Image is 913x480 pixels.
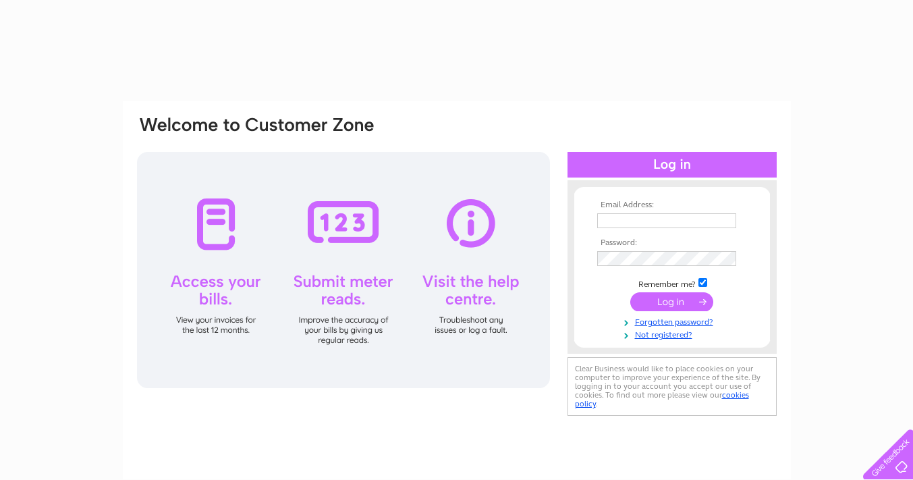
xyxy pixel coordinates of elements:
[597,315,750,327] a: Forgotten password?
[630,292,713,311] input: Submit
[594,238,750,248] th: Password:
[594,201,750,210] th: Email Address:
[594,276,750,290] td: Remember me?
[568,357,777,416] div: Clear Business would like to place cookies on your computer to improve your experience of the sit...
[575,390,749,408] a: cookies policy
[597,327,750,340] a: Not registered?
